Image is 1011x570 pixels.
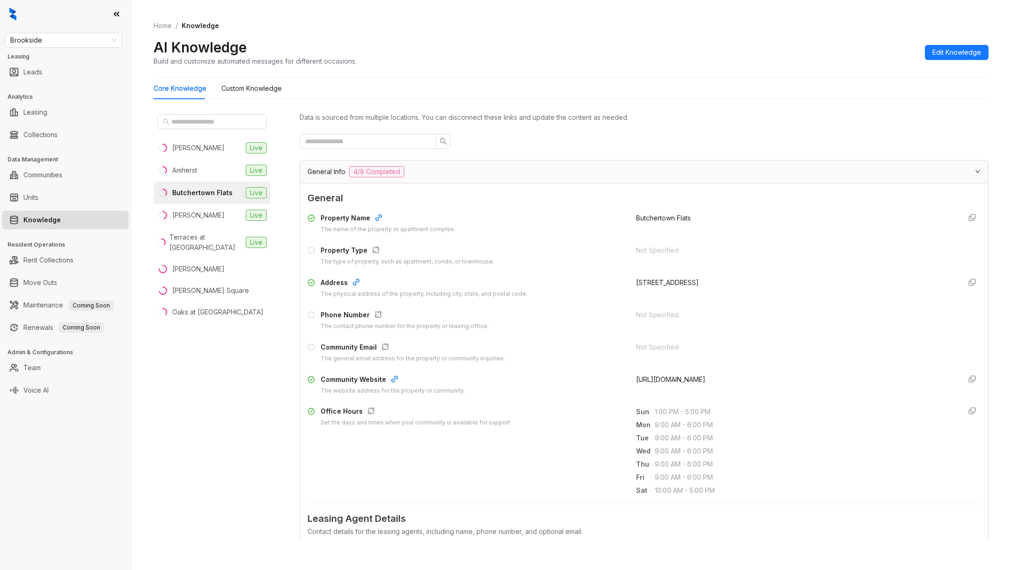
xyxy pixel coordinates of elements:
[321,225,455,234] div: The name of the property or apartment complex.
[308,512,981,526] span: Leasing Agent Details
[440,138,447,145] span: search
[636,375,705,383] span: [URL][DOMAIN_NAME]
[23,188,38,207] a: Units
[321,290,527,299] div: The physical address of the property, including city, state, and postal code.
[636,485,655,496] span: Sat
[321,387,465,395] div: The website address for the property or community.
[23,103,47,122] a: Leasing
[10,33,117,47] span: Brookside
[321,354,505,363] div: The general email address for the property or community inquiries.
[7,155,131,164] h3: Data Management
[321,322,489,331] div: The contact phone number for the property or leasing office.
[23,63,42,81] a: Leads
[321,310,489,322] div: Phone Number
[169,232,242,253] div: Terraces at [GEOGRAPHIC_DATA]
[636,245,953,256] div: Not Specified
[321,418,510,427] div: Set the days and times when your community is available for support
[246,165,267,176] span: Live
[23,273,57,292] a: Move Outs
[2,273,129,292] li: Move Outs
[300,161,988,183] div: General Info4/8 Completed
[154,83,206,94] div: Core Knowledge
[172,188,233,198] div: Butchertown Flats
[655,472,953,482] span: 9:00 AM - 6:00 PM
[7,52,131,61] h3: Leasing
[636,214,691,222] span: Butchertown Flats
[655,433,953,443] span: 9:00 AM - 6:00 PM
[636,433,655,443] span: Tue
[23,125,58,144] a: Collections
[23,381,49,400] a: Voice AI
[172,210,225,220] div: [PERSON_NAME]
[246,210,267,221] span: Live
[308,191,981,205] span: General
[321,374,465,387] div: Community Website
[321,406,510,418] div: Office Hours
[163,118,169,125] span: search
[2,251,129,270] li: Rent Collections
[23,251,73,270] a: Rent Collections
[2,125,129,144] li: Collections
[23,318,104,337] a: RenewalsComing Soon
[2,188,129,207] li: Units
[172,264,225,274] div: [PERSON_NAME]
[221,83,282,94] div: Custom Knowledge
[655,446,953,456] span: 9:00 AM - 6:00 PM
[300,112,989,123] div: Data is sourced from multiple locations. You can disconnect these links and update the content as...
[636,310,953,320] div: Not Specified
[172,165,197,175] div: Amherst
[69,300,114,311] span: Coming Soon
[23,211,61,229] a: Knowledge
[308,526,981,537] div: Contact details for the leasing agents, including name, phone number, and optional email.
[636,420,655,430] span: Mon
[246,187,267,198] span: Live
[172,285,249,296] div: [PERSON_NAME] Square
[154,56,357,66] div: Build and customize automated messages for different occasions.
[9,7,16,21] img: logo
[7,93,131,101] h3: Analytics
[655,485,953,496] span: 10:00 AM - 5:00 PM
[975,168,981,174] span: expanded
[636,342,953,352] div: Not Specified
[636,407,655,417] span: Sun
[308,167,345,177] span: General Info
[2,63,129,81] li: Leads
[23,166,62,184] a: Communities
[2,381,129,400] li: Voice AI
[636,459,655,469] span: Thu
[321,342,505,354] div: Community Email
[655,459,953,469] span: 9:00 AM - 6:00 PM
[655,407,953,417] span: 1:00 PM - 5:00 PM
[932,47,981,58] span: Edit Knowledge
[2,318,129,337] li: Renewals
[321,278,527,290] div: Address
[636,278,953,288] div: [STREET_ADDRESS]
[246,142,267,153] span: Live
[176,21,178,31] li: /
[636,446,655,456] span: Wed
[154,38,247,56] h2: AI Knowledge
[7,348,131,357] h3: Admin & Configurations
[2,211,129,229] li: Knowledge
[59,322,104,333] span: Coming Soon
[23,358,41,377] a: Team
[321,245,494,257] div: Property Type
[172,143,225,153] div: [PERSON_NAME]
[152,21,174,31] a: Home
[246,237,267,248] span: Live
[2,296,129,314] li: Maintenance
[636,472,655,482] span: Fri
[655,420,953,430] span: 9:00 AM - 6:00 PM
[182,22,219,29] span: Knowledge
[2,166,129,184] li: Communities
[2,358,129,377] li: Team
[2,103,129,122] li: Leasing
[925,45,989,60] button: Edit Knowledge
[321,213,455,225] div: Property Name
[321,257,494,266] div: The type of property, such as apartment, condo, or townhouse.
[172,307,264,317] div: Oaks at [GEOGRAPHIC_DATA]
[349,166,404,177] span: 4/8 Completed
[7,241,131,249] h3: Resident Operations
